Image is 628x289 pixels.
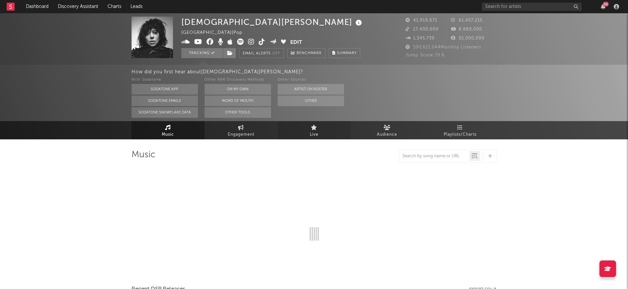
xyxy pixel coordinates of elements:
[132,84,198,95] button: Sodatone App
[405,36,435,40] span: 1,345,739
[205,107,271,118] button: Other Tools
[205,84,271,95] button: On My Own
[205,76,271,84] div: Other A&R Discovery Methods
[444,131,477,139] span: Playlists/Charts
[278,96,344,106] button: Other
[482,3,582,11] input: Search for artists
[329,48,360,58] button: Summary
[290,38,302,47] button: Edit
[451,27,482,32] span: 8,880,000
[297,49,322,57] span: Benchmark
[181,29,250,37] div: [GEOGRAPHIC_DATA] | Pop
[424,121,497,139] a: Playlists/Charts
[272,52,280,55] em: Off
[228,131,254,139] span: Engagement
[205,121,278,139] a: Engagement
[132,107,198,118] button: Sodatone Snowflake Data
[162,131,174,139] span: Music
[451,36,485,40] span: 55,000,000
[351,121,424,139] a: Audience
[278,76,344,84] div: Other Sources
[451,18,483,23] span: 61,457,215
[132,76,198,84] div: With Sodatone
[181,17,364,28] div: [DEMOGRAPHIC_DATA][PERSON_NAME]
[132,96,198,106] button: Sodatone Emails
[205,96,271,106] button: Word Of Mouth
[239,48,284,58] button: Email AlertsOff
[287,48,325,58] a: Benchmark
[603,2,609,7] div: 68
[278,84,344,95] button: Artist on Roster
[405,53,445,57] span: Jump Score: 70.6
[132,121,205,139] a: Music
[310,131,318,139] span: Live
[181,48,223,58] button: Tracking
[337,51,357,55] span: Summary
[399,154,469,159] input: Search by song name or URL
[405,18,437,23] span: 41,919,671
[405,27,439,32] span: 17,400,000
[377,131,397,139] span: Audience
[601,4,605,9] button: 68
[278,121,351,139] a: Live
[405,45,481,49] span: 100,611,044 Monthly Listeners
